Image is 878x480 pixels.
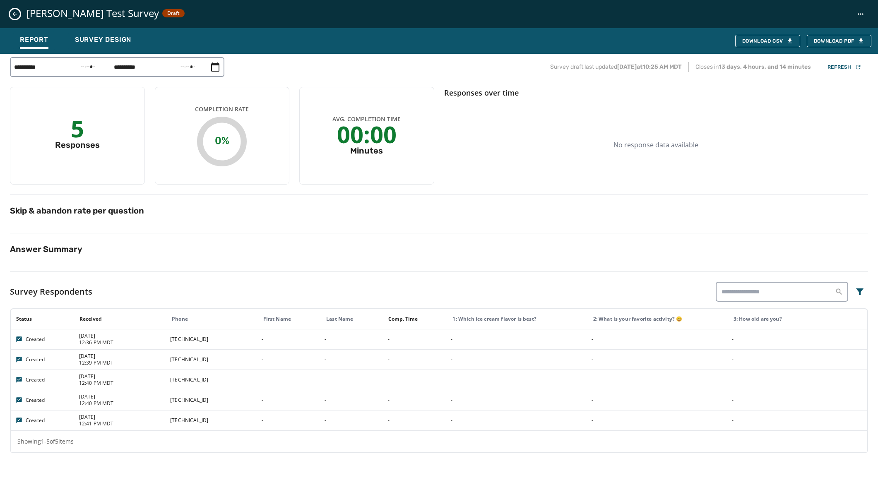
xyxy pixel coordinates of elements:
[550,63,682,71] p: Survey draft last updated
[732,397,867,403] div: -
[79,353,165,360] span: [DATE]
[320,349,383,370] td: -
[79,333,165,339] span: [DATE]
[26,356,45,363] span: Created
[215,135,229,146] text: 0%
[742,38,793,44] div: Download CSV
[592,356,726,363] div: -
[695,63,811,71] p: Closes in
[257,410,320,430] td: -
[10,205,868,216] h2: Skip & abandon rate per question
[452,316,586,322] div: 1: Which ice cream flavor is best?
[26,7,159,20] span: [PERSON_NAME] Test Survey
[827,64,861,70] div: Refresh
[13,31,55,50] button: Report
[79,339,165,346] span: 12:36 PM MDT
[451,356,586,363] div: -
[26,377,45,383] span: Created
[76,312,105,326] button: Sort by [object Object]
[195,105,249,113] span: Completion Rate
[165,410,256,430] td: [TECHNICAL_ID]
[320,390,383,410] td: -
[732,356,867,363] div: -
[167,10,180,17] span: Draft
[55,139,100,151] div: Responses
[385,312,421,326] button: Sort by [object Object]
[79,394,165,400] span: [DATE]
[592,417,726,424] div: -
[337,127,397,142] div: 00:00
[719,63,811,70] span: 13 days, 4 hours, and 14 minutes
[165,370,256,390] td: [TECHNICAL_ID]
[79,360,165,366] span: 12:39 PM MDT
[821,61,868,73] button: Refresh
[592,336,726,343] div: -
[13,312,35,326] button: Sort by [object Object]
[735,35,800,47] button: Download CSV
[172,316,256,322] div: Phone
[592,377,726,383] div: -
[444,87,868,98] h4: Responses over time
[383,329,446,349] td: -
[451,377,586,383] div: -
[852,283,868,300] button: Filters menu
[814,38,864,44] span: Download PDF
[617,63,682,70] span: [DATE] at 10:25 AM MDT
[807,35,871,47] button: Download PDF
[383,390,446,410] td: -
[263,316,320,322] div: First Name
[350,145,383,156] div: Minutes
[593,316,726,322] div: 2: What is your favorite activity? 😀
[79,420,165,427] span: 12:41 PM MDT
[732,377,867,383] div: -
[68,31,138,50] button: Survey Design
[10,286,92,298] h4: Survey Respondents
[444,105,868,185] div: No response data available
[26,397,45,403] span: Created
[853,7,868,22] button: Rebecca Test Survey action menu
[75,36,131,44] span: Survey Design
[26,417,45,424] span: Created
[326,316,382,322] div: Last Name
[734,316,867,322] div: 3: How old are you?
[79,380,165,386] span: 12:40 PM MDT
[10,243,868,255] h2: Answer Summary
[383,370,446,390] td: -
[79,373,165,380] span: [DATE]
[79,414,165,420] span: [DATE]
[71,121,84,136] div: 5
[383,410,446,430] td: -
[320,329,383,349] td: -
[320,410,383,430] td: -
[165,329,256,349] td: [TECHNICAL_ID]
[17,437,74,445] span: Showing 1 - 5 of 5 items
[26,336,45,343] span: Created
[451,397,586,403] div: -
[451,336,586,343] div: -
[451,417,586,424] div: -
[592,397,726,403] div: -
[732,336,867,343] div: -
[165,349,256,370] td: [TECHNICAL_ID]
[257,349,320,370] td: -
[383,349,446,370] td: -
[257,329,320,349] td: -
[79,400,165,407] span: 12:40 PM MDT
[732,417,867,424] div: -
[257,370,320,390] td: -
[165,390,256,410] td: [TECHNICAL_ID]
[320,370,383,390] td: -
[332,115,401,123] span: Avg. Completion Time
[20,36,48,44] span: Report
[257,390,320,410] td: -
